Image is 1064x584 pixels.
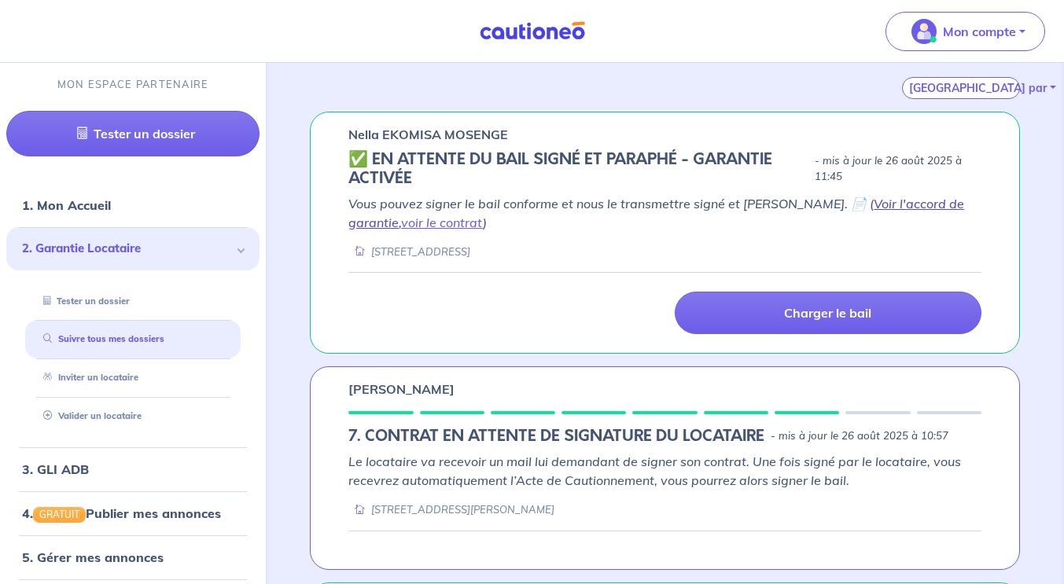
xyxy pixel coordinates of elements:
p: Nella EKOMISA MOSENGE [348,125,508,144]
div: Inviter un locataire [25,365,241,391]
div: Valider un locataire [25,403,241,429]
div: 5. Gérer mes annonces [6,542,260,573]
a: Tester un dossier [37,296,130,307]
p: MON ESPACE PARTENAIRE [57,77,209,92]
span: 2. Garantie Locataire [22,240,232,258]
p: [PERSON_NAME] [348,380,455,399]
div: 3. GLI ADB [6,454,260,485]
div: state: RENTER-PAYMENT-METHOD-IN-PROGRESS, Context: ,IS-GL-CAUTION [348,427,981,446]
img: illu_account_valid_menu.svg [911,19,937,44]
div: state: CONTRACT-SIGNED, Context: FINISHED,IS-GL-CAUTION [348,150,981,188]
div: 2. Garantie Locataire [6,227,260,270]
div: 1. Mon Accueil [6,189,260,221]
a: 5. Gérer mes annonces [22,549,164,565]
a: Valider un locataire [37,410,142,421]
a: 1. Mon Accueil [22,197,111,213]
button: illu_account_valid_menu.svgMon compte [885,12,1045,51]
p: Mon compte [943,22,1016,41]
p: Charger le bail [784,305,871,321]
a: voir le contrat [401,215,483,230]
p: - mis à jour le 26 août 2025 à 11:45 [815,153,981,185]
a: 3. GLI ADB [22,461,89,477]
p: - mis à jour le 26 août 2025 à 10:57 [771,428,948,444]
div: Suivre tous mes dossiers [25,327,241,353]
div: [STREET_ADDRESS][PERSON_NAME] [348,502,554,517]
em: Vous pouvez signer le bail conforme et nous le transmettre signé et [PERSON_NAME]. 📄 ( , ) [348,196,964,230]
h5: ✅️️️ EN ATTENTE DU BAIL SIGNÉ ET PARAPHÉ - GARANTIE ACTIVÉE [348,150,808,188]
a: 4.GRATUITPublier mes annonces [22,505,221,521]
button: [GEOGRAPHIC_DATA] par [902,77,1020,99]
a: Charger le bail [675,292,981,334]
div: Tester un dossier [25,288,241,314]
div: [STREET_ADDRESS] [348,244,470,259]
em: Le locataire va recevoir un mail lui demandant de signer son contrat. Une fois signé par le locat... [348,454,961,488]
div: 4.GRATUITPublier mes annonces [6,498,260,529]
a: Suivre tous mes dossiers [37,334,164,345]
a: Tester un dossier [6,111,260,156]
a: Inviter un locataire [37,373,138,384]
img: Cautioneo [473,21,591,41]
h5: 7. CONTRAT EN ATTENTE DE SIGNATURE DU LOCATAIRE [348,427,764,446]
